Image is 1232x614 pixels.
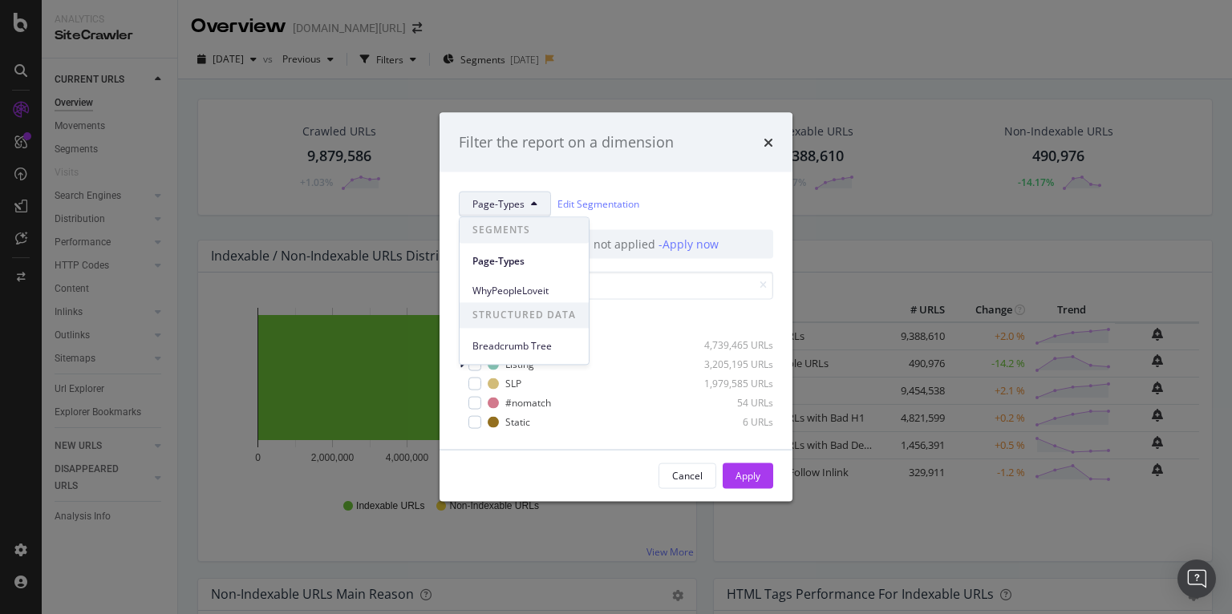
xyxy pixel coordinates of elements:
[723,463,773,488] button: Apply
[472,284,576,298] span: WhyPeopleLoveit
[557,196,639,212] a: Edit Segmentation
[659,236,719,252] div: - Apply now
[505,415,530,429] div: Static
[659,463,716,488] button: Cancel
[505,396,551,410] div: #nomatch
[695,396,773,410] div: 54 URLs
[695,357,773,371] div: 3,205,195 URLs
[505,377,521,390] div: SLP
[1177,559,1216,598] div: Open Intercom Messenger
[472,197,525,211] span: Page-Types
[695,377,773,390] div: 1,979,585 URLs
[459,312,773,325] div: Select all data available
[460,217,589,243] span: SEGMENTS
[672,469,703,483] div: Cancel
[440,113,792,502] div: modal
[460,302,589,328] span: STRUCTURED DATA
[459,271,773,299] input: Search
[695,415,773,429] div: 6 URLs
[764,132,773,153] div: times
[736,469,760,483] div: Apply
[472,339,576,353] span: Breadcrumb Tree
[695,338,773,352] div: 4,739,465 URLs
[459,132,674,153] div: Filter the report on a dimension
[472,254,576,269] span: Page-Types
[459,191,551,216] button: Page-Types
